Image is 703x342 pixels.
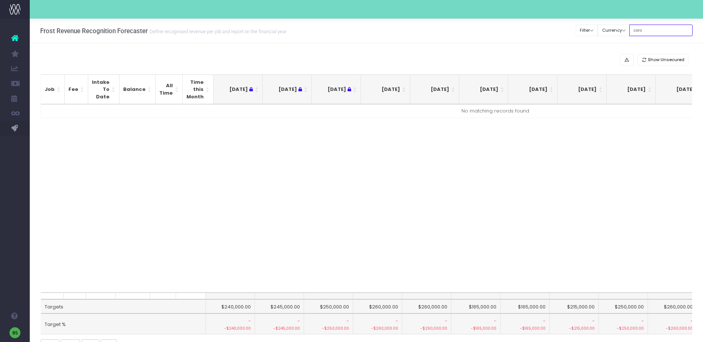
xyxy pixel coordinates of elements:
td: $260,000.00 [648,299,697,313]
small: -$215,000.00 [553,324,595,332]
th: Dec 25: activate to sort column ascending [459,75,508,105]
th: Nov 25: activate to sort column ascending [410,75,459,105]
small: -$260,000.00 [357,324,398,332]
button: Currency [598,25,630,36]
button: Filter [576,25,598,36]
th: Mar 26: activate to sort column ascending [607,75,656,105]
th: Time this Month: activate to sort column ascending [183,75,214,105]
span: - [346,317,349,325]
td: $250,000.00 [599,299,648,313]
th: Job: activate to sort column ascending [41,75,65,105]
td: $165,000.00 [501,299,550,313]
small: -$260,000.00 [406,324,447,332]
small: -$250,000.00 [308,324,349,332]
td: $260,000.00 [402,299,451,313]
span: - [690,317,693,325]
th: Jan 26: activate to sort column ascending [508,75,557,105]
td: $165,000.00 [451,299,501,313]
span: - [248,317,251,325]
th: Jul 25 : activate to sort column ascending [214,75,263,105]
small: -$165,000.00 [504,324,546,332]
small: -$260,000.00 [652,324,693,332]
span: - [396,317,398,325]
td: Targets [41,299,206,313]
td: $215,000.00 [550,299,599,313]
th: Balance: activate to sort column ascending [119,75,156,105]
td: $250,000.00 [304,299,353,313]
img: images/default_profile_image.png [9,327,20,338]
button: Show Unsecured [638,54,689,66]
th: All Time: activate to sort column ascending [156,75,183,105]
td: $245,000.00 [255,299,304,313]
th: Sep 25 : activate to sort column ascending [312,75,361,105]
h3: Frost Revenue Recognition Forecaster [40,27,287,35]
span: - [543,317,546,325]
th: Oct 25: activate to sort column ascending [361,75,410,105]
span: - [445,317,447,325]
small: -$245,000.00 [259,324,300,332]
td: Target % [41,313,206,334]
input: Search... [629,25,693,36]
td: $240,000.00 [206,299,255,313]
span: Show Unsecured [648,57,684,63]
td: $260,000.00 [353,299,402,313]
small: -$250,000.00 [603,324,644,332]
th: Fee: activate to sort column ascending [65,75,88,105]
span: - [494,317,496,325]
span: - [592,317,595,325]
th: Aug 25 : activate to sort column ascending [263,75,312,105]
span: - [641,317,644,325]
small: -$240,000.00 [210,324,251,332]
span: - [297,317,300,325]
small: -$165,000.00 [455,324,496,332]
small: Define recognised revenue per job and report on the financial year [148,27,287,35]
th: Feb 26: activate to sort column ascending [557,75,607,105]
th: Intake To Date: activate to sort column ascending [88,75,119,105]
